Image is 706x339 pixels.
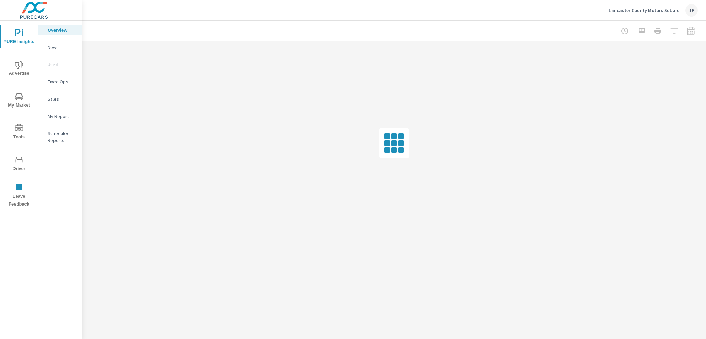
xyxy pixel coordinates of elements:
span: Leave Feedback [2,183,36,208]
p: My Report [48,113,76,120]
div: Scheduled Reports [38,128,82,146]
p: Overview [48,27,76,33]
div: Overview [38,25,82,35]
span: Tools [2,124,36,141]
span: My Market [2,92,36,109]
div: Used [38,59,82,70]
span: PURE Insights [2,29,36,46]
p: Scheduled Reports [48,130,76,144]
div: JF [685,4,698,17]
div: Sales [38,94,82,104]
div: New [38,42,82,52]
p: Sales [48,96,76,102]
p: New [48,44,76,51]
div: Fixed Ops [38,77,82,87]
p: Used [48,61,76,68]
div: My Report [38,111,82,121]
span: Driver [2,156,36,173]
p: Fixed Ops [48,78,76,85]
p: Lancaster County Motors Subaru [609,7,680,13]
div: nav menu [0,21,38,211]
span: Advertise [2,61,36,78]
